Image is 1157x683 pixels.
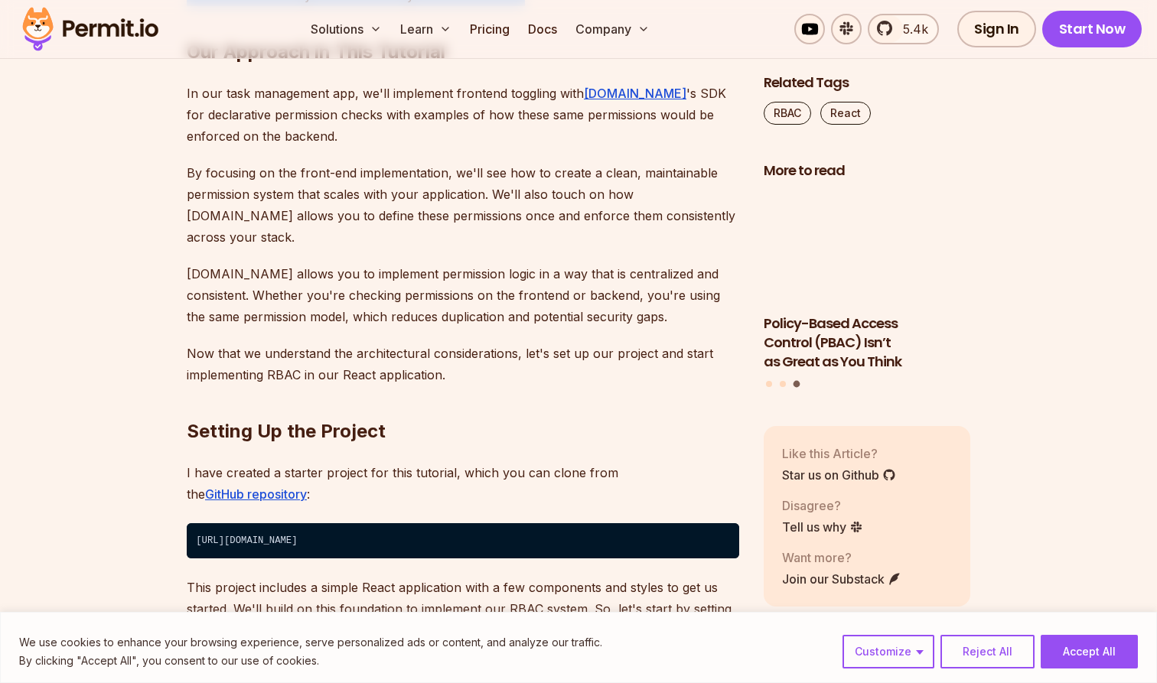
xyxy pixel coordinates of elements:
[782,466,896,484] a: Star us on Github
[820,102,871,125] a: React
[19,633,602,652] p: We use cookies to enhance your browsing experience, serve personalized ads or content, and analyz...
[187,343,739,385] p: Now that we understand the architectural considerations, let's set up our project and start imple...
[782,444,896,463] p: Like this Article?
[764,161,970,181] h2: More to read
[764,190,970,306] img: Policy-Based Access Control (PBAC) Isn’t as Great as You Think
[187,523,739,558] code: [URL][DOMAIN_NAME]
[782,518,863,536] a: Tell us why
[842,635,934,668] button: Customize
[894,20,928,38] span: 5.4k
[187,83,739,147] p: In our task management app, we'll implement frontend toggling with 's SDK for declarative permiss...
[584,86,686,101] a: [DOMAIN_NAME]
[187,462,739,505] p: I have created a starter project for this tutorial, which you can clone from the :
[569,14,656,44] button: Company
[1042,11,1142,47] a: Start Now
[15,3,165,55] img: Permit logo
[205,486,307,502] a: GitHub repository
[782,548,901,567] p: Want more?
[940,635,1035,668] button: Reject All
[957,11,1036,47] a: Sign In
[187,162,739,248] p: By focusing on the front-end implementation, we'll see how to create a clean, maintainable permis...
[782,570,901,588] a: Join our Substack
[305,14,388,44] button: Solutions
[766,381,772,387] button: Go to slide 1
[764,190,970,390] div: Posts
[764,314,970,371] h3: Policy-Based Access Control (PBAC) Isn’t as Great as You Think
[782,496,863,515] p: Disagree?
[19,652,602,670] p: By clicking "Accept All", you consent to our use of cookies.
[1041,635,1138,668] button: Accept All
[187,263,739,327] p: [DOMAIN_NAME] allows you to implement permission logic in a way that is centralized and consisten...
[464,14,516,44] a: Pricing
[187,577,739,662] p: This project includes a simple React application with a few components and styles to get us start...
[780,381,786,387] button: Go to slide 2
[187,358,739,444] h2: Setting Up the Project
[764,102,811,125] a: RBAC
[764,190,970,372] li: 3 of 3
[394,14,458,44] button: Learn
[764,73,970,93] h2: Related Tags
[868,14,939,44] a: 5.4k
[522,14,563,44] a: Docs
[793,381,800,388] button: Go to slide 3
